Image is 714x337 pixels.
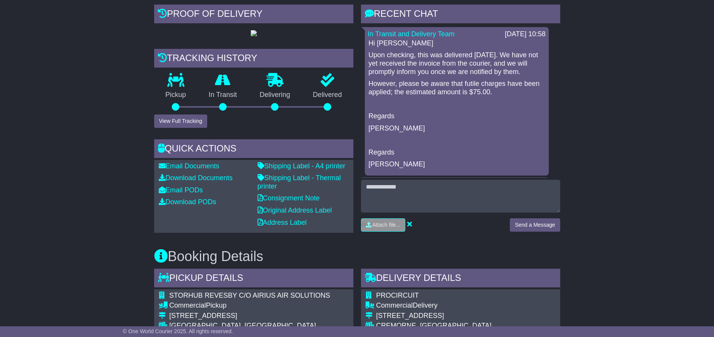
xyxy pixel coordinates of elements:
p: In Transit [197,91,248,99]
p: Pickup [154,91,198,99]
div: Quick Actions [154,139,353,160]
div: Pickup [169,302,342,310]
div: [STREET_ADDRESS] [169,312,342,320]
div: Pickup Details [154,269,353,289]
p: Hi [PERSON_NAME] [369,39,545,48]
a: Shipping Label - Thermal printer [258,174,341,190]
button: Send a Message [510,218,560,232]
a: Email Documents [159,162,219,170]
a: Download PODs [159,198,216,206]
div: [DATE] 10:58 [505,30,546,39]
a: Shipping Label - A4 printer [258,162,345,170]
a: Original Address Label [258,206,332,214]
div: Delivery Details [361,269,560,289]
span: STORHUB REVESBY C/O AIRIUS AIR SOLUTIONS [169,292,330,299]
p: Delivering [248,91,302,99]
div: Delivery [376,302,556,310]
span: PROCIRCUIT [376,292,419,299]
div: CREMORNE, [GEOGRAPHIC_DATA] [376,322,556,330]
a: In Transit and Delivery Team [368,30,455,38]
p: [PERSON_NAME] [369,124,545,133]
a: Address Label [258,219,307,226]
p: Regards [369,112,545,121]
div: RECENT CHAT [361,5,560,25]
button: View Full Tracking [154,114,207,128]
div: [STREET_ADDRESS] [376,312,556,320]
p: Regards [369,148,545,157]
span: Commercial [169,302,206,309]
span: Commercial [376,302,413,309]
p: Delivered [301,91,353,99]
div: [GEOGRAPHIC_DATA], [GEOGRAPHIC_DATA] [169,322,342,330]
a: Consignment Note [258,194,320,202]
p: Upon checking, this was delivered [DATE]. We have not yet received the invoice from the courier, ... [369,51,545,76]
a: Download Documents [159,174,233,182]
h3: Booking Details [154,249,560,264]
p: [PERSON_NAME] [369,160,545,169]
div: Proof of Delivery [154,5,353,25]
img: GetPodImage [251,30,257,36]
span: © One World Courier 2025. All rights reserved. [123,328,233,334]
div: Tracking history [154,49,353,69]
a: Email PODs [159,186,203,194]
p: However, please be aware that futile charges have been applied; the estimated amount is $75.00. [369,80,545,96]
